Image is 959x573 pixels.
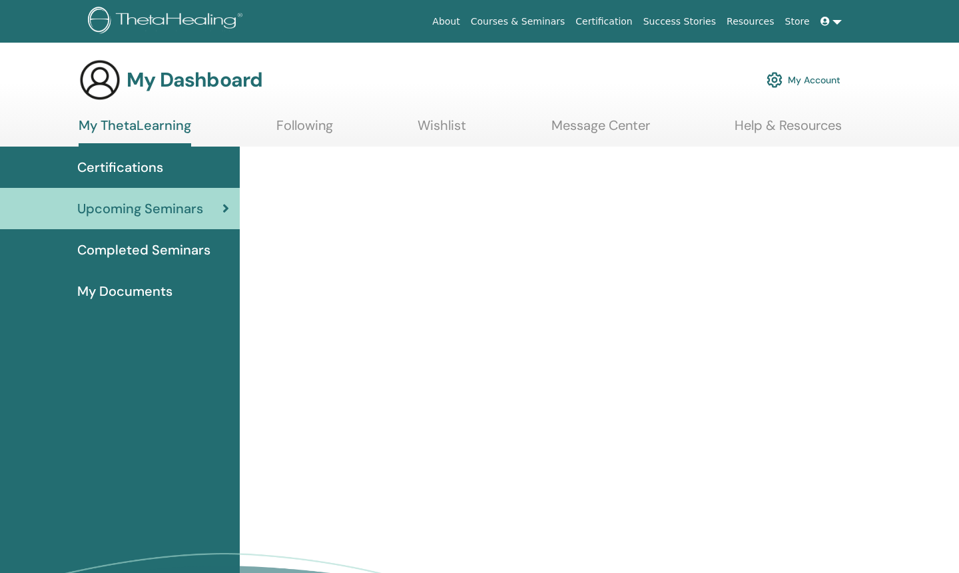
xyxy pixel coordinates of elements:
[77,199,203,219] span: Upcoming Seminars
[79,59,121,101] img: generic-user-icon.jpg
[418,117,466,143] a: Wishlist
[721,9,780,34] a: Resources
[767,69,783,91] img: cog.svg
[466,9,571,34] a: Courses & Seminars
[79,117,191,147] a: My ThetaLearning
[88,7,247,37] img: logo.png
[780,9,815,34] a: Store
[77,240,210,260] span: Completed Seminars
[77,157,163,177] span: Certifications
[127,68,262,92] h3: My Dashboard
[276,117,333,143] a: Following
[735,117,842,143] a: Help & Resources
[77,281,172,301] span: My Documents
[551,117,650,143] a: Message Center
[427,9,465,34] a: About
[570,9,637,34] a: Certification
[638,9,721,34] a: Success Stories
[767,65,840,95] a: My Account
